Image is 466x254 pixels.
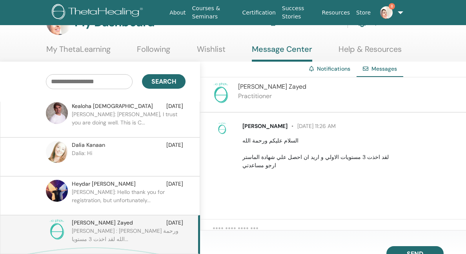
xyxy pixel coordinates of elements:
span: [DATE] [166,219,183,227]
p: Practitioner [238,91,306,101]
a: Following [137,44,170,60]
img: default.jpg [46,180,68,202]
a: Message Center [252,44,312,62]
span: Dalia Kanaan [72,141,105,149]
a: Success Stories [279,1,319,24]
span: [PERSON_NAME] [242,122,288,130]
span: [DATE] 11:26 AM [288,122,336,130]
a: Resources [319,5,353,20]
img: logo.png [52,4,146,22]
img: no-photo.png [210,82,232,104]
span: [PERSON_NAME] Zayed [72,219,133,227]
span: Heydar [PERSON_NAME] [72,180,136,188]
a: About [166,5,189,20]
a: Help & Resources [339,44,402,60]
a: Notifications [317,65,350,72]
a: My ThetaLearning [46,44,111,60]
img: default.jpg [46,141,68,163]
img: default.png [380,6,393,19]
span: [DATE] [166,141,183,149]
a: Wishlist [197,44,226,60]
span: Messages [371,65,397,72]
img: default.jpg [46,102,68,124]
p: السلام عليكم ورحمة الله لقد اخذت 3 مستويات الاولي و اريد ان احصل علي شهادة الماستر ارجو مساعدتي [242,137,462,170]
span: [PERSON_NAME] Zayed [238,82,306,91]
img: no-photo.png [46,219,68,241]
span: 8 [389,3,395,9]
span: Kealoha [DEMOGRAPHIC_DATA] [72,102,153,110]
a: Certification [239,5,279,20]
img: no-photo.png [216,122,228,135]
p: [PERSON_NAME] : [PERSON_NAME] ورحمة الله لقد اخذت 3 مستويا... [72,227,186,250]
span: [DATE] [166,180,183,188]
p: Dalia: Hi [72,149,186,173]
button: Search [142,74,186,89]
a: Store [353,5,374,20]
p: [PERSON_NAME]: [PERSON_NAME], I trust you are doing well. This is C... [72,110,186,134]
h3: My Dashboard [75,15,155,29]
a: Courses & Seminars [189,1,239,24]
span: [DATE] [166,102,183,110]
p: [PERSON_NAME]: Hello thank you for registration, but unfortunately... [72,188,186,212]
span: Search [151,77,176,86]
